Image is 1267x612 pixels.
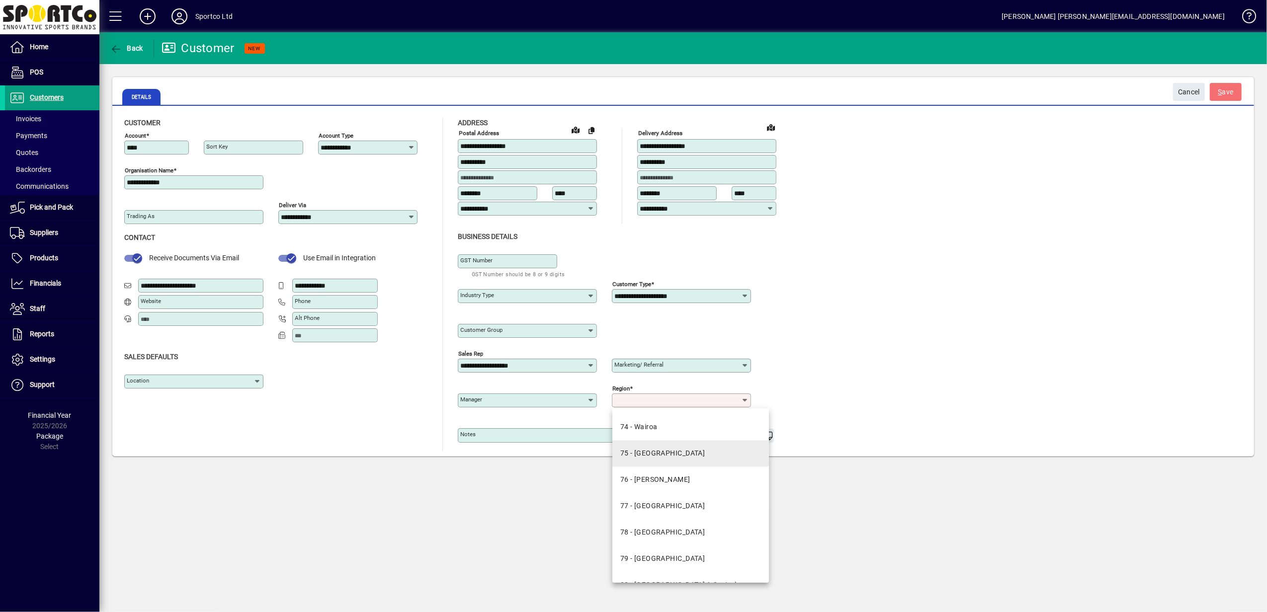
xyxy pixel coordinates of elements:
a: Communications [5,178,99,195]
a: POS [5,60,99,85]
mat-option: 79 - North Canterbury [612,546,769,572]
mat-label: Industry type [460,292,494,299]
div: 74 - Wairoa [620,422,658,433]
a: Reports [5,322,99,347]
mat-label: GST Number [460,257,493,264]
div: [PERSON_NAME] [PERSON_NAME][EMAIL_ADDRESS][DOMAIN_NAME] [1002,8,1225,24]
mat-label: Notes [460,431,476,438]
span: Address [458,119,488,127]
button: Profile [164,7,195,25]
span: Communications [10,182,69,190]
mat-option: 77 - Blenheim [612,493,769,520]
span: Customer [124,119,161,127]
a: Home [5,35,99,60]
mat-label: Trading as [127,213,155,220]
span: Customers [30,93,64,101]
mat-option: 74 - Wairoa [612,414,769,441]
mat-label: Customer group [460,326,503,333]
span: Back [110,44,143,52]
mat-label: Organisation name [125,167,173,174]
mat-label: Sales rep [458,350,483,357]
button: Back [107,39,146,57]
button: Copy to Delivery address [584,122,599,138]
mat-label: Deliver via [279,202,306,209]
a: Settings [5,347,99,372]
span: ave [1218,84,1234,100]
mat-hint: GST Number should be 8 or 9 digits [472,268,565,280]
button: Cancel [1173,83,1205,101]
div: 79 - [GEOGRAPHIC_DATA] [620,554,705,564]
span: Support [30,381,55,388]
span: Home [30,43,48,51]
span: Use Email in Integration [303,254,376,262]
mat-label: Customer type [612,280,651,287]
span: Invoices [10,115,41,123]
mat-label: Phone [295,298,311,305]
div: Sportco Ltd [195,8,233,24]
mat-option: 75 - Gisborne [612,441,769,467]
a: View on map [568,122,584,138]
app-page-header-button: Back [99,39,154,57]
span: Contact [124,233,155,241]
a: Knowledge Base [1235,2,1255,34]
mat-label: Marketing/ Referral [614,361,664,368]
mat-label: Location [127,377,149,384]
a: Pick and Pack [5,195,99,220]
span: Pick and Pack [30,203,73,211]
div: 75 - [GEOGRAPHIC_DATA] [620,449,705,459]
mat-option: 80 - Christchurch 1 Central [612,572,769,599]
button: Add [132,7,164,25]
div: 77 - [GEOGRAPHIC_DATA] [620,501,705,512]
span: Reports [30,330,54,338]
mat-option: 76 - Nelson [612,467,769,493]
mat-label: Account [125,132,146,139]
a: Products [5,246,99,271]
span: Products [30,254,58,262]
span: Financial Year [28,411,72,419]
span: Receive Documents Via Email [149,254,239,262]
span: Cancel [1178,84,1200,100]
mat-label: Alt Phone [295,314,320,321]
span: Payments [10,132,47,140]
div: 80 - [GEOGRAPHIC_DATA] 1 Central [620,580,737,591]
span: Backorders [10,165,51,173]
span: NEW [249,45,261,52]
a: Backorders [5,161,99,178]
a: Staff [5,297,99,321]
div: 76 - [PERSON_NAME] [620,475,690,485]
a: Support [5,373,99,397]
a: Suppliers [5,221,99,245]
span: S [1218,88,1222,96]
span: POS [30,68,43,76]
span: Business details [458,232,517,240]
mat-label: Website [141,298,161,305]
a: Financials [5,271,99,296]
span: Financials [30,279,61,287]
a: Invoices [5,110,99,127]
span: Sales defaults [124,353,178,361]
mat-label: Sort key [206,143,228,150]
mat-label: Manager [460,396,482,403]
a: Payments [5,127,99,144]
span: Package [36,432,63,440]
span: Suppliers [30,229,58,236]
span: Settings [30,355,55,363]
span: Staff [30,305,45,312]
div: Customer [162,40,235,56]
mat-label: Region [612,384,630,391]
mat-option: 78 - West Coast [612,520,769,546]
mat-label: Account Type [319,132,353,139]
div: 78 - [GEOGRAPHIC_DATA] [620,528,705,538]
span: Details [122,89,161,105]
span: Quotes [10,149,38,156]
a: View on map [763,119,779,135]
button: Save [1210,83,1242,101]
a: Quotes [5,144,99,161]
